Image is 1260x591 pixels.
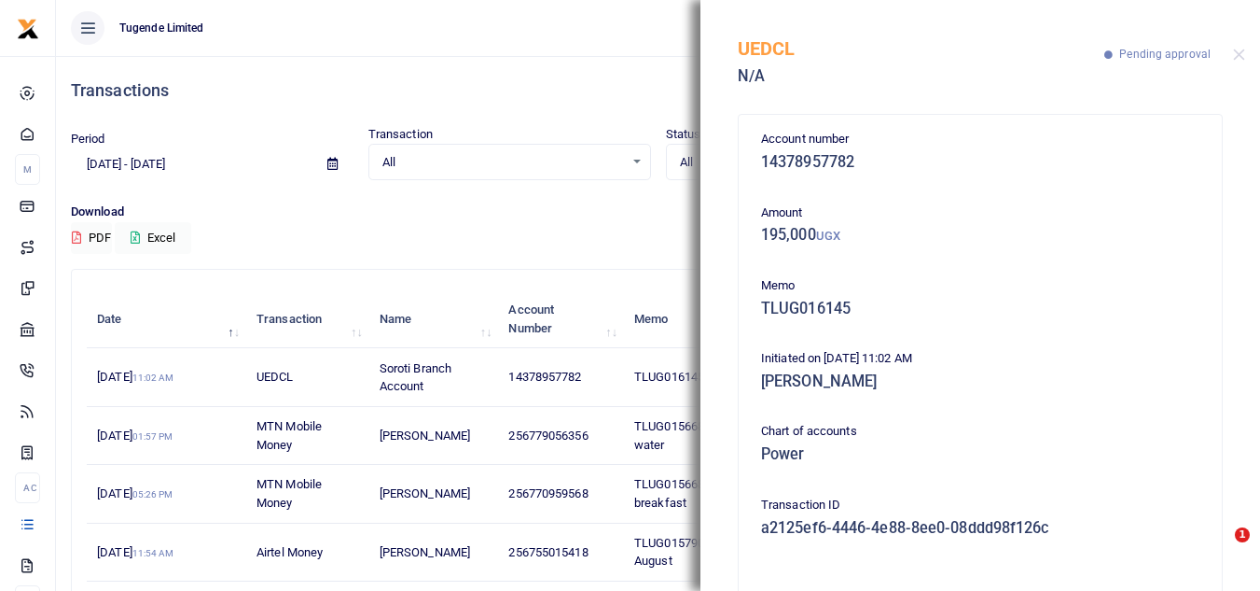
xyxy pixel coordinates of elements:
[17,21,39,35] a: logo-small logo-large logo-large
[87,290,246,348] th: Date: activate to sort column descending
[380,486,470,500] span: [PERSON_NAME]
[15,472,40,503] li: Ac
[132,489,173,500] small: 05:26 PM
[380,545,470,559] span: [PERSON_NAME]
[15,154,40,185] li: M
[71,203,1245,222] p: Download
[256,370,294,384] span: UEDCL
[738,67,1104,86] h5: N/A
[634,536,778,569] span: TLUG015790 Breakfast for August
[624,290,823,348] th: Memo: activate to sort column ascending
[369,290,499,348] th: Name: activate to sort column ascending
[761,496,1199,515] p: Transaction ID
[132,431,173,442] small: 01:57 PM
[761,445,1199,464] h5: Power
[368,125,433,144] label: Transaction
[71,130,105,148] label: Period
[508,370,581,384] span: 14378957782
[761,373,1199,391] h5: [PERSON_NAME]
[1119,48,1211,61] span: Pending approval
[1197,528,1241,572] iframe: Intercom live chat
[738,37,1104,60] h5: UEDCL
[761,519,1199,538] h5: a2125ef6-4446-4e88-8ee0-08ddd98f126c
[246,290,369,348] th: Transaction: activate to sort column ascending
[112,20,212,36] span: Tugende Limited
[382,153,624,172] span: All
[380,361,451,394] span: Soroti Branch Account
[508,429,588,443] span: 256779056356
[761,349,1199,369] p: Initiated on [DATE] 11:02 AM
[1233,49,1245,61] button: Close
[97,429,173,443] span: [DATE]
[498,290,624,348] th: Account Number: activate to sort column ascending
[761,226,1199,245] h5: 195,000
[761,153,1199,172] h5: 14378957782
[680,153,921,172] span: All
[634,477,782,510] span: TLUG015668 Tugende staff breakfast
[71,80,1245,101] h4: Transactions
[97,486,173,500] span: [DATE]
[17,18,39,40] img: logo-small
[634,419,801,452] span: TLUG015668 Tugende Drinking water
[761,422,1199,442] p: Chart of accounts
[132,373,174,383] small: 11:02 AM
[256,477,322,510] span: MTN Mobile Money
[132,548,174,558] small: 11:54 AM
[71,148,312,180] input: select period
[634,370,704,384] span: TLUG016145
[256,545,323,559] span: Airtel Money
[97,370,173,384] span: [DATE]
[666,125,701,144] label: Status
[761,300,1199,318] h5: TLUG016145
[380,429,470,443] span: [PERSON_NAME]
[761,276,1199,296] p: Memo
[256,419,322,452] span: MTN Mobile Money
[71,222,112,254] button: PDF
[97,545,173,559] span: [DATE]
[115,222,191,254] button: Excel
[1235,528,1250,542] span: 1
[761,130,1199,149] p: Account number
[816,229,840,243] small: UGX
[761,204,1199,223] p: Amount
[508,486,588,500] span: 256770959568
[508,545,588,559] span: 256755015418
